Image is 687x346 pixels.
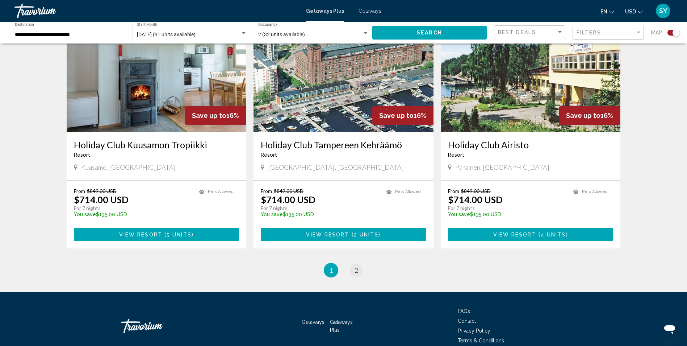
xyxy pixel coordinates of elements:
span: ( ) [162,232,194,238]
div: 16% [559,106,620,125]
span: Save up to [192,112,226,119]
button: Filter [573,25,644,40]
span: Pets Allowed [395,189,421,194]
span: Save up to [566,112,600,119]
span: SY [659,7,667,15]
p: $135.00 USD [448,211,566,217]
span: View Resort [306,232,349,238]
a: Terms & Conditions [458,338,504,343]
span: $849.00 USD [274,188,303,194]
span: Pets Allowed [208,189,234,194]
span: Map [651,28,662,38]
span: $849.00 USD [461,188,491,194]
span: Parainen, [GEOGRAPHIC_DATA] [455,163,549,171]
span: Resort [448,152,464,158]
img: 3550O01X.jpg [441,16,621,132]
span: View Resort [493,232,536,238]
span: [GEOGRAPHIC_DATA], [GEOGRAPHIC_DATA] [268,163,404,171]
a: Getaways Plus [306,8,344,14]
span: Best Deals [498,29,536,35]
span: Resort [74,152,90,158]
span: You save [74,211,96,217]
p: $135.00 USD [74,211,192,217]
span: 5 units [167,232,192,238]
span: $849.00 USD [87,188,117,194]
a: Holiday Club Kuusamon Tropiikki [74,139,239,150]
span: From [448,188,459,194]
span: Pets Allowed [582,189,608,194]
button: View Resort(2 units) [261,228,426,241]
span: You save [261,211,283,217]
span: Search [417,30,442,36]
img: 2591I01X.jpg [67,16,247,132]
a: Getaways Plus [330,319,353,333]
ul: Pagination [67,263,621,277]
button: Search [372,26,487,39]
span: 2 units [354,232,379,238]
span: Save up to [379,112,414,119]
span: 4 units [541,232,566,238]
a: Travorium [121,315,193,337]
button: View Resort(5 units) [74,228,239,241]
p: For 7 nights [74,205,192,211]
span: en [600,9,607,15]
span: 2 [355,266,358,274]
img: 2937E01X.jpg [254,16,433,132]
span: You save [448,211,470,217]
div: 16% [185,106,246,125]
span: USD [625,9,636,15]
a: Getaways [359,8,381,14]
p: $714.00 USD [448,194,503,205]
p: For 7 nights [261,205,379,211]
span: From [261,188,272,194]
p: For 7 nights [448,205,566,211]
span: 1 [329,266,333,274]
p: $135.00 USD [261,211,379,217]
button: User Menu [654,3,673,18]
a: Privacy Policy [458,328,490,334]
button: Change currency [625,6,643,17]
a: Getaways [302,319,324,325]
a: Holiday Club Airisto [448,139,613,150]
p: $714.00 USD [261,194,315,205]
a: Contact [458,318,476,324]
button: Change language [600,6,614,17]
button: View Resort(4 units) [448,228,613,241]
iframe: Button to launch messaging window [658,317,681,340]
a: Holiday Club Tampereen Kehräämö [261,139,426,150]
span: ( ) [536,232,568,238]
span: From [74,188,85,194]
span: [DATE] (91 units available) [137,32,196,37]
span: Filters [577,30,601,36]
div: 16% [372,106,433,125]
span: Resort [261,152,277,158]
span: ( ) [349,232,381,238]
span: Kuusamo, [GEOGRAPHIC_DATA] [81,163,176,171]
span: 2 (32 units available) [258,32,305,37]
p: $714.00 USD [74,194,129,205]
span: View Resort [119,232,162,238]
a: FAQs [458,308,470,314]
mat-select: Sort by [498,29,563,36]
a: Travorium [14,4,299,18]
